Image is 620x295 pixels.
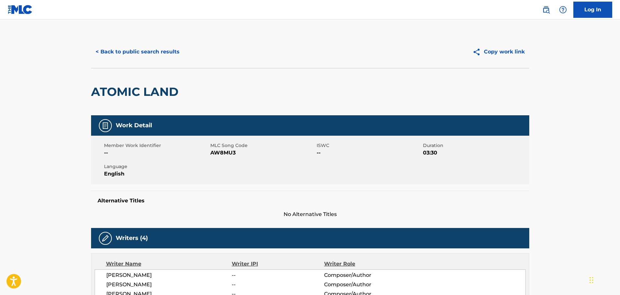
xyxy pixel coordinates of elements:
[232,271,324,279] span: --
[324,260,408,268] div: Writer Role
[106,260,232,268] div: Writer Name
[423,142,528,149] span: Duration
[540,3,553,16] a: Public Search
[101,122,109,130] img: Work Detail
[210,149,315,157] span: AW8MU3
[106,281,232,289] span: [PERSON_NAME]
[559,6,567,14] img: help
[101,234,109,242] img: Writers
[324,281,408,289] span: Composer/Author
[317,142,421,149] span: ISWC
[468,44,529,60] button: Copy work link
[104,170,209,178] span: English
[106,271,232,279] span: [PERSON_NAME]
[116,234,148,242] h5: Writers (4)
[590,270,593,290] div: Drag
[232,260,324,268] div: Writer IPI
[324,271,408,279] span: Composer/Author
[542,6,550,14] img: search
[573,2,612,18] a: Log In
[210,142,315,149] span: MLC Song Code
[91,210,529,218] span: No Alternative Titles
[104,149,209,157] span: --
[104,142,209,149] span: Member Work Identifier
[317,149,421,157] span: --
[556,3,569,16] div: Help
[473,48,484,56] img: Copy work link
[8,5,33,14] img: MLC Logo
[98,198,523,204] h5: Alternative Titles
[423,149,528,157] span: 03:30
[232,281,324,289] span: --
[104,163,209,170] span: Language
[91,85,182,99] h2: ATOMIC LAND
[91,44,184,60] button: < Back to public search results
[588,264,620,295] iframe: Chat Widget
[116,122,152,129] h5: Work Detail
